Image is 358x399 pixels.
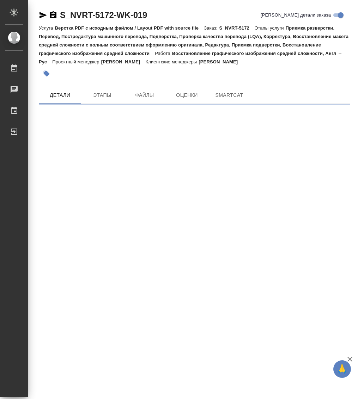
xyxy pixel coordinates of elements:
[128,91,162,100] span: Файлы
[43,91,77,100] span: Детали
[155,51,172,56] p: Работа
[212,91,246,100] span: SmartCat
[255,25,286,31] p: Этапы услуги
[85,91,119,100] span: Этапы
[39,51,342,64] p: Восстановление графического изображения средней сложности, Англ → Рус
[333,360,351,378] button: 🙏
[55,25,204,31] p: Верстка PDF с исходным файлом / Layout PDF with source file
[261,12,331,19] span: [PERSON_NAME] детали заказа
[146,59,199,64] p: Клиентские менеджеры
[170,91,204,100] span: Оценки
[101,59,146,64] p: [PERSON_NAME]
[199,59,243,64] p: [PERSON_NAME]
[39,25,55,31] p: Услуга
[204,25,219,31] p: Заказ:
[39,11,47,19] button: Скопировать ссылку для ЯМессенджера
[60,10,147,20] a: S_NVRT-5172-WK-019
[336,362,348,376] span: 🙏
[219,25,255,31] p: S_NVRT-5172
[52,59,101,64] p: Проектный менеджер
[39,66,54,81] button: Добавить тэг
[49,11,57,19] button: Скопировать ссылку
